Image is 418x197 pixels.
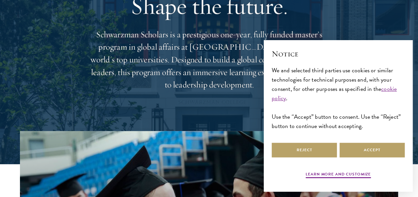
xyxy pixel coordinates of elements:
p: Schwarzman Scholars is a prestigious one-year, fully funded master’s program in global affairs at... [89,28,329,91]
button: Learn more and customize [306,171,371,179]
a: cookie policy [272,84,397,102]
div: We and selected third parties use cookies or similar technologies for technical purposes and, wit... [272,66,405,131]
h2: Notice [272,48,405,59]
button: Accept [340,143,405,158]
button: Reject [272,143,337,158]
